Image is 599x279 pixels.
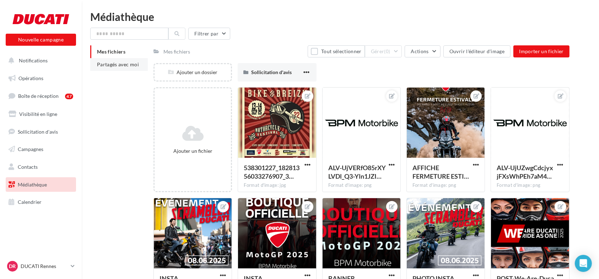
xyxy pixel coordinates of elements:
[4,177,77,192] a: Médiathèque
[9,263,16,270] span: DR
[575,255,592,272] div: Open Intercom Messenger
[4,160,77,174] a: Contacts
[18,164,38,170] span: Contacts
[497,182,563,189] div: Format d'image: png
[19,111,57,117] span: Visibilité en ligne
[443,45,511,57] button: Ouvrir l'éditeur d'image
[411,48,428,54] span: Actions
[251,69,292,75] span: Sollicitation d'avis
[18,146,43,152] span: Campagnes
[412,182,479,189] div: Format d'image: png
[497,164,553,180] span: ALV-UjUZwgCdcjyxjFXsWhPEh7aM4uGhMPUOKlvQVEqaw5jAmPlPTpZk
[4,195,77,210] a: Calendrier
[6,260,76,273] a: DR DUCATI Rennes
[308,45,365,57] button: Tout sélectionner
[90,11,590,22] div: Médiathèque
[18,93,59,99] span: Boîte de réception
[157,147,228,155] div: Ajouter un fichier
[412,164,469,180] span: AFFICHE FERMETURE ESTIVALE (2)
[6,34,76,46] button: Nouvelle campagne
[18,199,42,205] span: Calendrier
[163,48,190,55] div: Mes fichiers
[513,45,570,57] button: Importer un fichier
[18,182,47,188] span: Médiathèque
[328,182,395,189] div: Format d'image: png
[4,71,77,86] a: Opérations
[188,28,230,40] button: Filtrer par
[328,164,386,180] span: ALV-UjVERfO85rXYLVDl_Q3-Yln1JZItOrrEbqqoyFDIxb44ASQ1MDXN
[19,57,48,63] span: Notifications
[18,128,58,134] span: Sollicitation d'avis
[65,94,73,99] div: 47
[4,124,77,139] a: Sollicitation d'avis
[4,88,77,104] a: Boîte de réception47
[384,49,390,54] span: (0)
[18,75,43,81] span: Opérations
[21,263,68,270] p: DUCATI Rennes
[4,142,77,157] a: Campagnes
[97,49,125,55] span: Mes fichiers
[365,45,402,57] button: Gérer(0)
[244,164,299,180] span: 538301227_18281356033276907_3877781752832944381_n
[97,61,139,67] span: Partagés avec moi
[519,48,564,54] span: Importer un fichier
[4,107,77,122] a: Visibilité en ligne
[155,69,231,76] div: Ajouter un dossier
[405,45,440,57] button: Actions
[244,182,310,189] div: Format d'image: jpg
[4,53,75,68] button: Notifications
